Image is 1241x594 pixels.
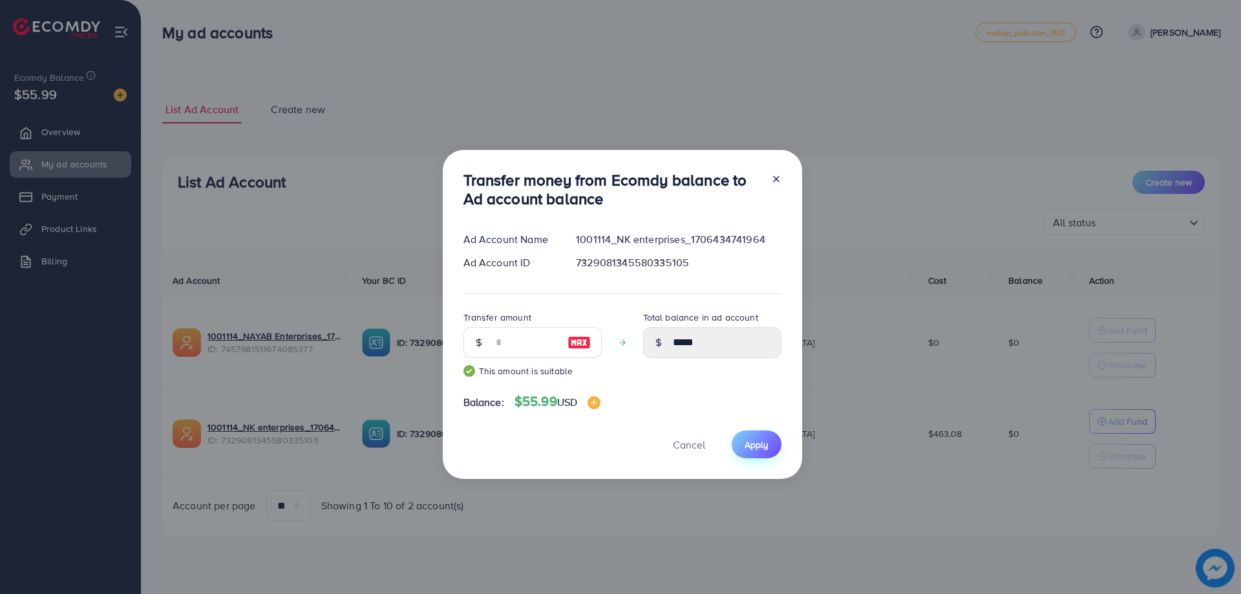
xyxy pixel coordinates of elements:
h3: Transfer money from Ecomdy balance to Ad account balance [463,171,761,208]
span: Balance: [463,395,504,410]
div: 7329081345580335105 [566,255,791,270]
span: USD [557,395,577,409]
h4: $55.99 [514,394,600,410]
div: Ad Account ID [453,255,566,270]
button: Cancel [657,430,721,458]
img: image [588,396,600,409]
img: guide [463,365,475,377]
label: Total balance in ad account [643,311,758,324]
small: This amount is suitable [463,365,602,377]
div: Ad Account Name [453,232,566,247]
img: image [567,335,591,350]
button: Apply [732,430,781,458]
div: 1001114_NK enterprises_1706434741964 [566,232,791,247]
label: Transfer amount [463,311,531,324]
span: Cancel [673,438,705,452]
span: Apply [745,438,769,451]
